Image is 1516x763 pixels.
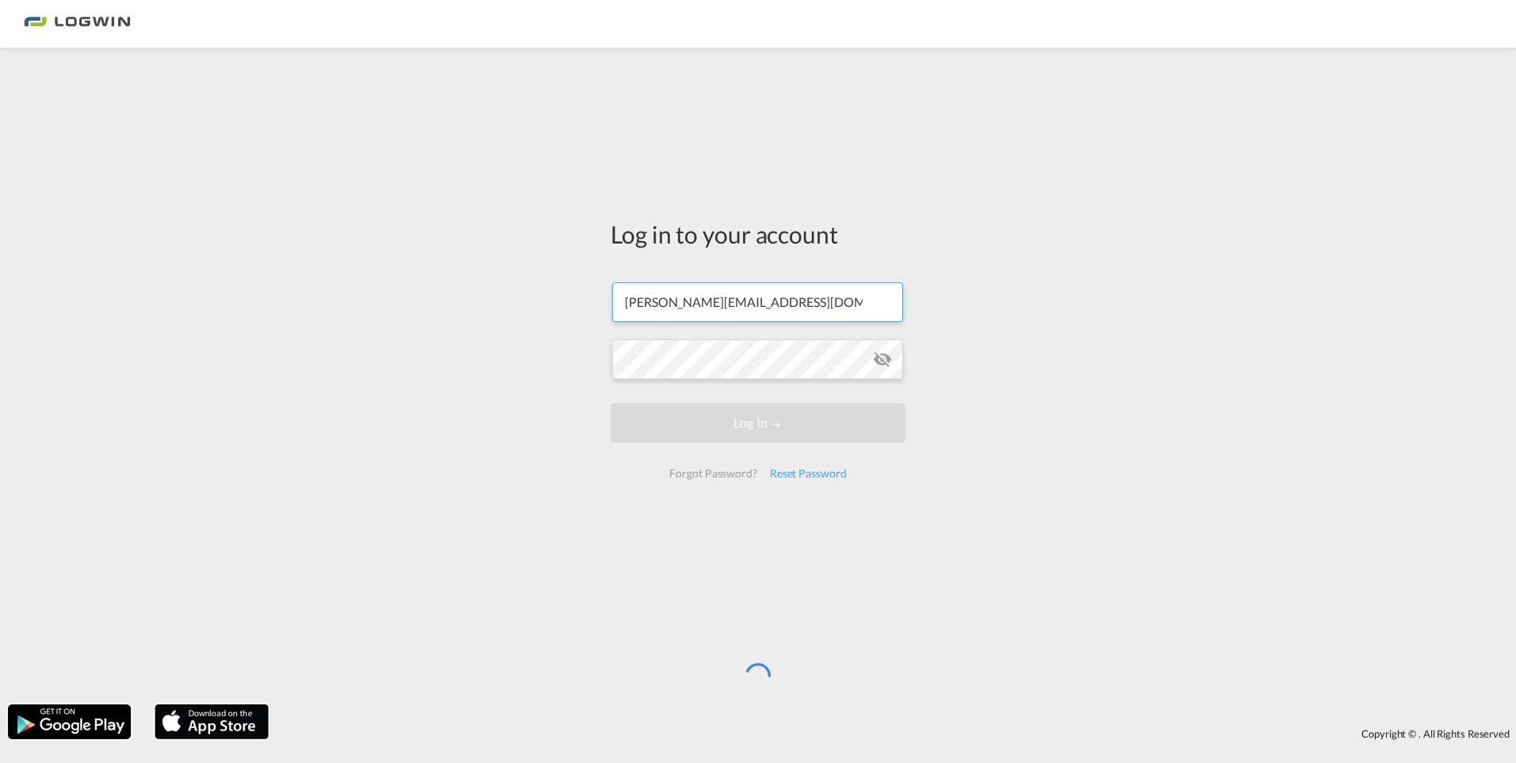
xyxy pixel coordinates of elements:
[764,459,853,488] div: Reset Password
[277,720,1516,747] div: Copyright © . All Rights Reserved
[663,459,763,488] div: Forgot Password?
[153,703,270,741] img: apple.png
[6,703,132,741] img: google.png
[612,282,903,322] input: Enter email/phone number
[611,217,905,251] div: Log in to your account
[24,6,131,42] img: bc73a0e0d8c111efacd525e4c8ad7d32.png
[611,403,905,443] button: LOGIN
[873,350,892,369] md-icon: icon-eye-off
